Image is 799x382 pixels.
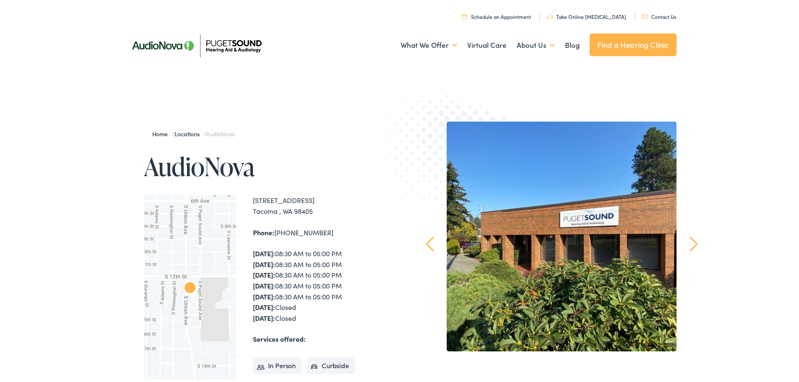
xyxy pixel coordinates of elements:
a: Prev [426,236,434,252]
h1: AudioNova [144,153,400,180]
a: Next [690,236,697,252]
strong: [DATE]: [253,292,275,301]
strong: [DATE]: [253,302,275,312]
a: Find a Hearing Clinic [590,34,677,56]
strong: [DATE]: [253,270,275,279]
li: Curbside [307,357,355,374]
span: AudioNova [206,130,234,138]
a: Blog [565,30,580,61]
a: Schedule an Appointment [462,13,531,20]
strong: [DATE]: [253,260,275,269]
a: Contact Us [642,13,676,20]
li: In Person [253,357,302,374]
strong: [DATE]: [253,249,275,258]
strong: Phone: [253,228,274,237]
img: utility icon [642,15,648,19]
a: Virtual Care [467,30,507,61]
div: 08:30 AM to 05:00 PM 08:30 AM to 05:00 PM 08:30 AM to 05:00 PM 08:30 AM to 05:00 PM 08:30 AM to 0... [253,248,400,323]
a: About Us [517,30,555,61]
img: utility icon [462,14,467,19]
div: [PHONE_NUMBER] [253,227,400,238]
a: Take Online [MEDICAL_DATA] [547,13,626,20]
a: Locations [174,130,203,138]
div: [STREET_ADDRESS] Tacoma , WA 98405 [253,195,400,216]
strong: [DATE]: [253,281,275,290]
img: utility icon [547,14,553,19]
a: What We Offer [401,30,457,61]
strong: Services offered: [253,334,306,343]
span: / / [152,130,235,138]
div: AudioNova [180,279,200,299]
strong: [DATE]: [253,313,275,322]
a: Home [152,130,172,138]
